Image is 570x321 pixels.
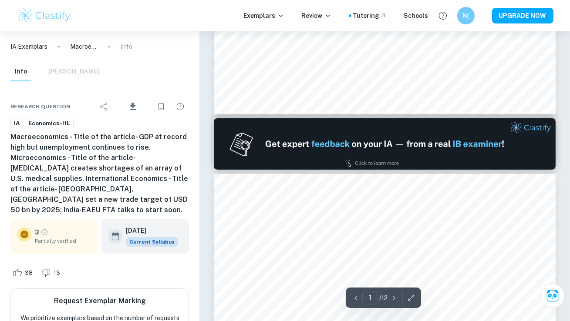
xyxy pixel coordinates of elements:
[39,266,65,280] div: Dislike
[11,119,23,128] span: IA
[214,118,556,170] img: Ad
[70,42,98,51] p: Macroeconomics - Title of the article- GDP at record high but unemployment continues to rise. Mic...
[25,118,74,129] a: Economics-HL
[10,118,23,129] a: IA
[457,7,475,24] button: N(
[17,7,72,24] img: Clastify logo
[404,11,428,20] a: Schools
[379,293,388,303] p: / 12
[492,8,553,23] button: UPGRADE NOW
[35,227,39,237] p: 3
[121,42,132,51] p: Info
[40,228,48,236] a: Grade partially verified
[302,11,331,20] p: Review
[10,42,47,51] a: IA Exemplars
[126,237,178,247] span: Current Syllabus
[10,132,189,215] h6: Macroeconomics - Title of the article- GDP at record high but unemployment continues to rise. Mic...
[435,8,450,23] button: Help and Feedback
[126,237,178,247] div: This exemplar is based on the current syllabus. Feel free to refer to it for inspiration/ideas wh...
[244,11,284,20] p: Exemplars
[20,269,37,278] span: 38
[10,266,37,280] div: Like
[95,98,113,115] div: Share
[25,119,73,128] span: Economics-HL
[54,296,146,306] h6: Request Exemplar Marking
[540,284,565,308] button: Ask Clai
[49,269,65,278] span: 13
[35,237,91,245] span: Partially verified
[172,98,189,115] div: Report issue
[353,11,387,20] a: Tutoring
[10,62,31,81] button: Info
[461,11,471,20] h6: N(
[126,226,171,235] h6: [DATE]
[115,95,151,118] div: Download
[152,98,170,115] div: Bookmark
[10,103,71,110] span: Research question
